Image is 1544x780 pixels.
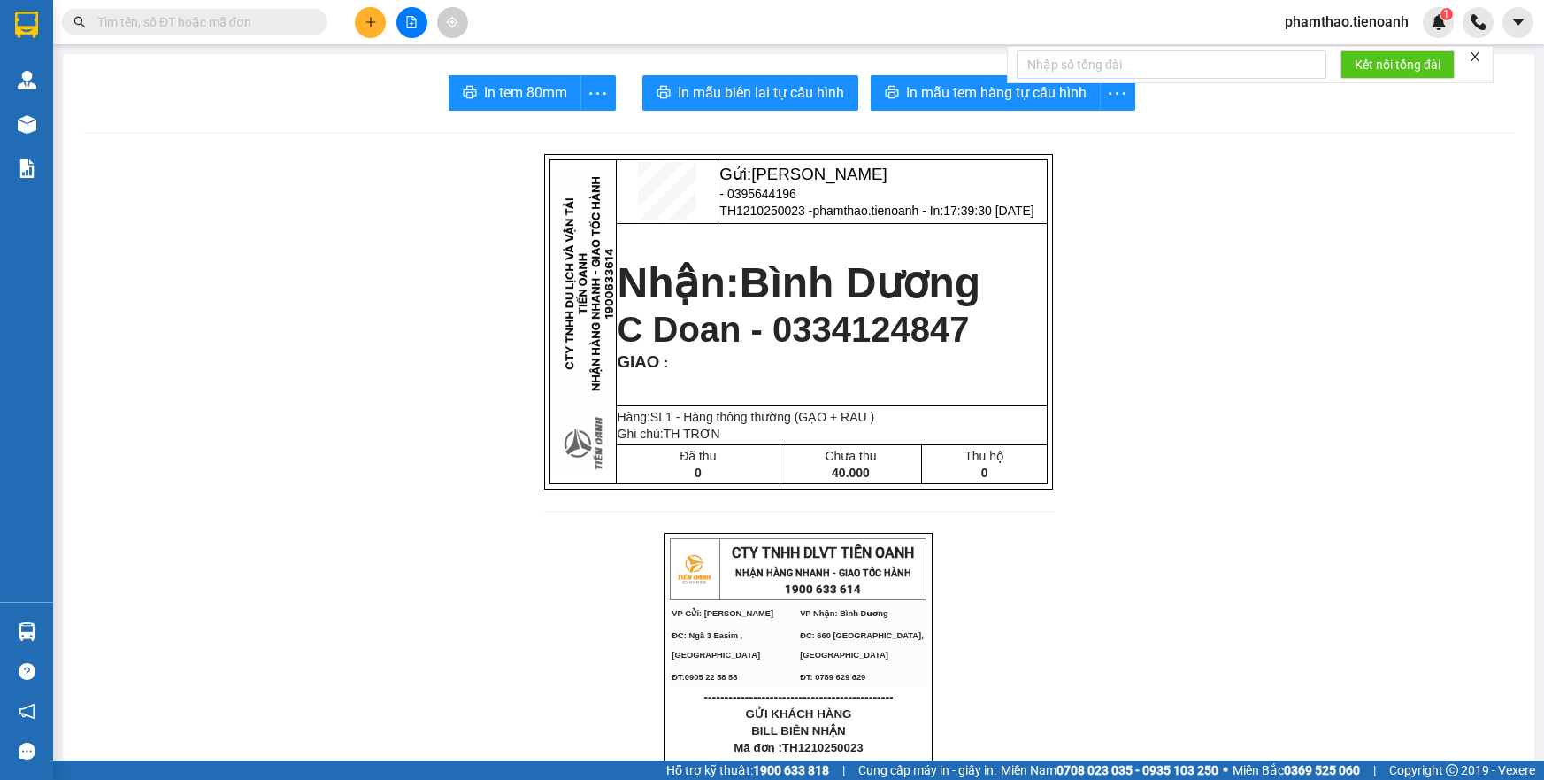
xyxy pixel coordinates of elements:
[405,16,418,28] span: file-add
[618,352,660,371] span: GIAO
[751,724,846,738] span: BILL BIÊN NHẬN
[943,204,1033,218] span: 17:39:30 [DATE]
[825,449,876,463] span: Chưa thu
[812,204,1033,218] span: phamthao.tienoanh - In:
[885,85,899,102] span: printer
[1223,767,1228,774] span: ⚪️
[964,449,1004,463] span: Thu hộ
[981,466,988,480] span: 0
[719,204,1033,218] span: TH1210250023 -
[832,466,870,480] span: 40.000
[618,310,970,349] span: C Doan - 0334124847
[618,259,981,306] strong: Nhận:
[1355,55,1440,74] span: Kết nối tổng đài
[672,547,716,591] img: logo
[18,71,36,89] img: warehouse-icon
[1017,50,1326,79] input: Nhập số tổng đài
[1440,8,1453,20] sup: 1
[695,466,702,480] span: 0
[1373,761,1376,780] span: |
[1471,14,1486,30] img: phone-icon
[1284,763,1360,777] strong: 0369 525 060
[18,115,36,134] img: warehouse-icon
[463,85,477,102] span: printer
[785,583,861,596] strong: 1900 633 614
[365,16,377,28] span: plus
[906,81,1087,104] span: In mẫu tem hàng tự cấu hình
[580,75,616,111] button: more
[734,741,864,754] span: Mã đơn :
[73,16,86,28] span: search
[770,760,841,770] span: 17:39:30 [DATE]
[1443,8,1449,20] span: 1
[659,356,668,370] span: :
[782,741,864,754] span: TH1210250023
[672,673,737,682] span: ĐT:0905 22 58 58
[1446,764,1458,776] span: copyright
[746,707,852,721] span: GỬI KHÁCH HÀNG
[1233,761,1360,780] span: Miền Bắc
[672,609,773,618] span: VP Gửi: [PERSON_NAME]
[732,544,914,561] span: CTY TNHH DLVT TIẾN OANH
[18,622,36,641] img: warehouse-icon
[858,761,996,780] span: Cung cấp máy in - giấy in:
[740,259,980,306] span: Bình Dương
[1340,50,1455,79] button: Kết nối tổng đài
[19,743,35,760] span: message
[581,82,615,104] span: more
[642,75,858,111] button: printerIn mẫu biên lai tự cấu hình
[484,81,567,104] span: In tem 80mm
[1469,50,1481,63] span: close
[1001,761,1218,780] span: Miền Nam
[719,187,795,201] span: - 0395644196
[19,703,35,720] span: notification
[1056,763,1218,777] strong: 0708 023 035 - 0935 103 250
[97,12,306,32] input: Tìm tên, số ĐT hoặc mã đơn
[665,410,874,424] span: 1 - Hàng thông thường (GẠO + RAU )
[871,75,1101,111] button: printerIn mẫu tem hàng tự cấu hình
[753,763,829,777] strong: 1900 633 818
[672,631,760,660] span: ĐC: Ngã 3 Easim ,[GEOGRAPHIC_DATA]
[1502,7,1533,38] button: caret-down
[680,449,716,463] span: Đã thu
[1101,82,1134,104] span: more
[756,760,841,770] span: In :
[19,663,35,680] span: question-circle
[18,159,36,178] img: solution-icon
[666,761,829,780] span: Hỗ trợ kỹ thuật:
[735,568,911,579] strong: NHẬN HÀNG NHANH - GIAO TỐC HÀNH
[396,7,427,38] button: file-add
[657,85,671,102] span: printer
[719,165,887,183] span: Gửi:
[751,165,887,183] span: [PERSON_NAME]
[1271,11,1423,33] span: phamthao.tienoanh
[664,427,720,441] span: TH TRƠN
[842,761,845,780] span: |
[703,690,893,704] span: ----------------------------------------------
[678,81,844,104] span: In mẫu biên lai tự cấu hình
[1510,14,1526,30] span: caret-down
[1431,14,1447,30] img: icon-new-feature
[449,75,581,111] button: printerIn tem 80mm
[437,7,468,38] button: aim
[800,631,924,660] span: ĐC: 660 [GEOGRAPHIC_DATA], [GEOGRAPHIC_DATA]
[618,410,875,424] span: Hàng:SL
[618,427,720,441] span: Ghi chú:
[800,609,888,618] span: VP Nhận: Bình Dương
[355,7,386,38] button: plus
[446,16,458,28] span: aim
[15,12,38,38] img: logo-vxr
[800,673,865,682] span: ĐT: 0789 629 629
[1100,75,1135,111] button: more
